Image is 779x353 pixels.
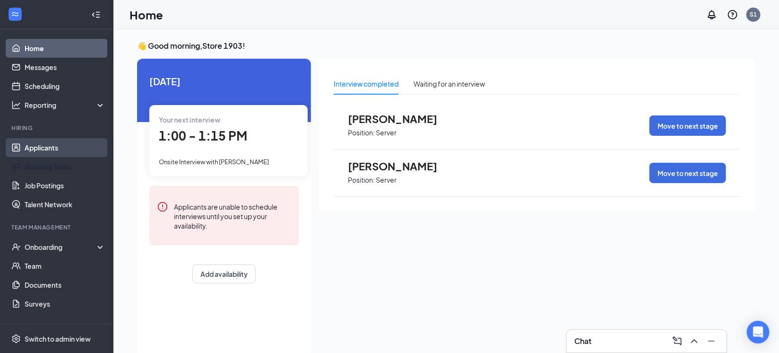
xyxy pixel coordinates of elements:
[348,176,375,185] p: Position:
[25,242,97,252] div: Onboarding
[11,334,21,344] svg: Settings
[25,176,105,195] a: Job Postings
[687,334,702,349] button: ChevronUp
[130,7,163,23] h1: Home
[706,9,718,20] svg: Notifications
[11,100,21,110] svg: Analysis
[649,163,726,183] button: Move to next stage
[747,321,770,344] div: Open Intercom Messenger
[25,138,105,157] a: Applicants
[672,335,683,347] svg: ComposeMessage
[11,242,21,252] svg: UserCheck
[25,77,105,96] a: Scheduling
[10,9,20,19] svg: WorkstreamLogo
[348,128,375,137] p: Position:
[25,39,105,58] a: Home
[159,158,269,166] span: Onsite Interview with [PERSON_NAME]
[157,201,168,212] svg: Error
[11,323,104,331] div: Payroll
[334,79,398,89] div: Interview completed
[25,58,105,77] a: Messages
[750,10,757,18] div: S1
[137,41,755,51] h3: 👋 Good morning, Store 1903 !
[159,128,247,143] span: 1:00 - 1:15 PM
[376,128,397,137] p: Server
[704,334,719,349] button: Minimize
[25,334,91,344] div: Switch to admin view
[25,294,105,313] a: Surveys
[376,176,397,185] p: Server
[670,334,685,349] button: ComposeMessage
[149,74,299,88] span: [DATE]
[159,115,220,124] span: Your next interview
[192,265,256,283] button: Add availability
[91,10,101,19] svg: Collapse
[348,113,452,125] span: [PERSON_NAME]
[689,335,700,347] svg: ChevronUp
[174,201,291,230] div: Applicants are unable to schedule interviews until you set up your availability.
[727,9,738,20] svg: QuestionInfo
[25,100,106,110] div: Reporting
[11,124,104,132] div: Hiring
[706,335,717,347] svg: Minimize
[414,79,485,89] div: Waiting for an interview
[574,336,591,346] h3: Chat
[649,115,726,136] button: Move to next stage
[25,195,105,214] a: Talent Network
[25,157,105,176] a: Sourcing Tools
[348,160,452,172] span: [PERSON_NAME]
[25,256,105,275] a: Team
[25,275,105,294] a: Documents
[11,223,104,231] div: Team Management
